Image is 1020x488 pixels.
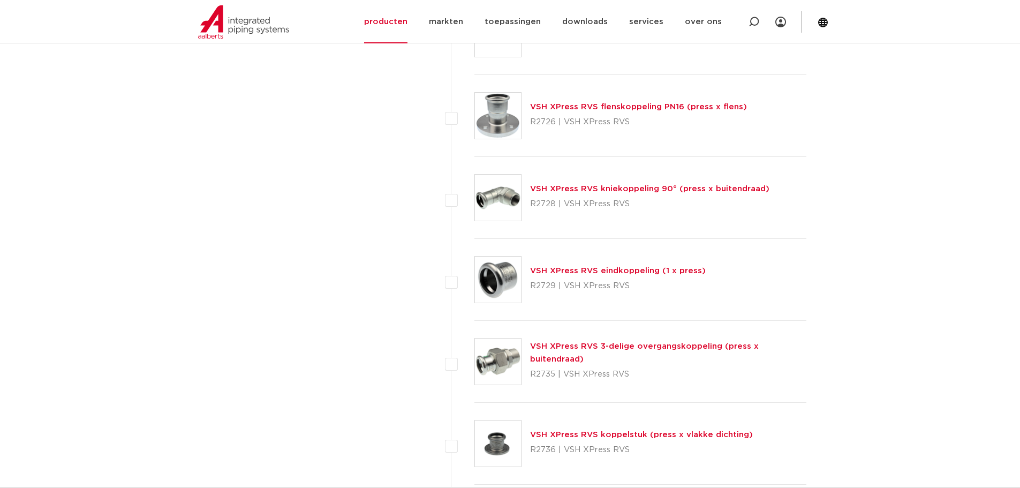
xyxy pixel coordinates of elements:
[475,339,521,385] img: Thumbnail for VSH XPress RVS 3-delige overgangskoppeling (press x buitendraad)
[475,421,521,467] img: Thumbnail for VSH XPress RVS koppelstuk (press x vlakke dichting)
[530,277,706,295] p: R2729 | VSH XPress RVS
[530,366,807,383] p: R2735 | VSH XPress RVS
[530,267,706,275] a: VSH XPress RVS eindkoppeling (1 x press)
[530,196,769,213] p: R2728 | VSH XPress RVS
[530,441,753,459] p: R2736 | VSH XPress RVS
[530,431,753,439] a: VSH XPress RVS koppelstuk (press x vlakke dichting)
[530,114,747,131] p: R2726 | VSH XPress RVS
[530,185,769,193] a: VSH XPress RVS kniekoppeling 90° (press x buitendraad)
[475,257,521,303] img: Thumbnail for VSH XPress RVS eindkoppeling (1 x press)
[475,93,521,139] img: Thumbnail for VSH XPress RVS flenskoppeling PN16 (press x flens)
[530,103,747,111] a: VSH XPress RVS flenskoppeling PN16 (press x flens)
[475,175,521,221] img: Thumbnail for VSH XPress RVS kniekoppeling 90° (press x buitendraad)
[530,342,759,363] a: VSH XPress RVS 3-delige overgangskoppeling (press x buitendraad)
